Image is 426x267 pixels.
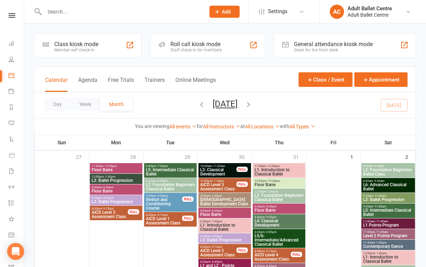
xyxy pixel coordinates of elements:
[254,253,291,261] span: AICD Level 4 Assessment Class
[146,194,182,198] span: 7:30pm
[9,36,24,52] a: Dashboard
[156,213,168,217] span: - 9:15pm
[363,205,414,208] span: 9:30am
[373,179,384,183] span: - 9:30am
[9,84,24,100] a: Payments
[348,5,392,12] div: Adult Ballet Centre
[200,249,237,257] span: AICD Level 2 Assessment Class
[200,220,250,223] span: 6:30pm
[280,123,289,129] strong: with
[254,183,304,187] span: Floor Barre
[211,220,222,223] span: - 7:30pm
[102,186,114,189] span: - 6:30pm
[363,168,414,176] span: L2: Foundation Beginners Ballet Class
[200,223,250,232] span: L1: Introduction to Classical Ballet
[373,194,386,198] span: - 11:00am
[222,9,231,15] span: Add
[91,210,128,219] span: AICD Level 3 Assessment Class
[200,165,237,168] span: 10:00am
[363,255,414,263] span: L1: Introduction to Classical Ballet
[239,151,252,162] div: 30
[45,77,67,92] button: Calendar
[294,48,373,52] div: Great for the front desk
[91,196,141,200] span: 6:30pm
[350,151,360,162] div: 1
[330,5,344,19] div: AC
[91,207,128,210] span: 8:00pm
[240,123,245,129] strong: at
[104,175,115,178] span: - 1:30pm
[375,241,387,244] span: - 1:00pm
[254,219,304,227] span: L4: Classical Development
[363,241,414,244] span: 11:45am
[71,98,100,111] button: Week
[103,165,117,168] span: - 12:00pm
[254,165,304,168] span: 11:00am
[348,12,392,18] div: Adult Ballet Centre
[209,6,240,18] button: Add
[200,245,237,249] span: 8:00pm
[156,179,168,183] span: - 8:00pm
[405,151,415,162] div: 2
[54,41,98,48] div: Class kiosk mode
[211,235,222,238] span: - 8:00pm
[363,179,414,183] span: 8:00am
[363,194,414,198] span: 9:30am
[363,244,414,249] span: Contemporary Dance
[212,179,224,183] span: - 1:15pm
[363,165,414,168] span: 8:00am
[100,98,132,111] button: Month
[289,124,315,129] a: All Types
[143,135,198,150] th: Tue
[265,230,277,234] span: - 8:00pm
[291,252,302,257] div: FULL
[254,190,304,193] span: 12:30pm
[265,250,277,253] span: - 9:15pm
[91,186,141,189] span: 6:00pm
[267,190,278,193] span: - 2:00pm
[200,194,250,198] span: 5:00pm
[254,205,304,208] span: 6:00pm
[9,148,24,164] a: Product Sales
[254,250,291,253] span: 8:00pm
[9,52,24,68] a: People
[182,216,193,221] div: FULL
[236,247,248,253] div: FULL
[128,209,139,215] div: FULL
[254,230,304,234] span: 6:30pm
[89,135,143,150] th: Mon
[200,212,250,217] span: Floor Barre
[200,235,250,238] span: 6:30pm
[35,135,89,150] th: Sun
[108,77,134,92] button: Free Trials
[175,77,216,92] button: Online Meetings
[102,196,114,200] span: - 8:00pm
[254,234,304,246] span: L5/6: Intermediate/Advanced Classical Ballet
[76,151,89,162] div: 27
[44,98,71,111] button: Day
[363,208,414,217] span: L5: Intermediate Classical Ballet
[78,77,97,92] button: Agenda
[293,151,306,162] div: 31
[212,165,225,168] span: - 11:30am
[146,217,182,225] span: AICD Level 1 Assessment Class
[156,165,168,168] span: - 7:30pm
[91,200,141,204] span: L3: Ballet Progression
[102,207,114,210] span: - 9:15pm
[306,135,361,150] th: Fri
[146,179,195,183] span: 6:30pm
[213,99,237,109] button: [DATE]
[146,198,182,210] span: Stretch and Conditioning Course
[265,216,277,219] span: - 8:00pm
[363,220,414,223] span: 11:00am
[200,179,237,183] span: 12:00pm
[266,165,280,168] span: - 12:00pm
[182,196,193,202] div: FULL
[211,260,222,263] span: - 8:45pm
[185,151,197,162] div: 29
[54,48,98,52] div: Member self check-in
[375,230,388,234] span: - 11:45am
[354,72,408,87] button: Appointment
[254,168,304,176] span: L1: Introduction to Classical Ballet
[146,165,195,168] span: 6:00pm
